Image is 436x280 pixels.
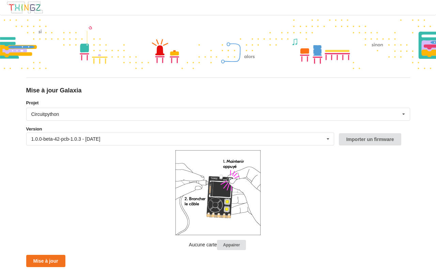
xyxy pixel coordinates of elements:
[6,1,43,14] img: thingz_logo.png
[26,87,410,94] div: Mise à jour Galaxia
[217,240,246,250] button: Appairer
[26,240,410,250] p: Aucune carte
[26,126,42,133] label: Version
[31,112,59,117] div: Circuitpython
[31,137,100,141] div: 1.0.0-beta-42-pcb-1.0.3 - [DATE]
[26,255,65,267] button: Mise à jour
[175,150,261,235] img: galaxia_plug.png
[26,100,410,106] label: Projet
[339,133,401,145] button: Importer un firmware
